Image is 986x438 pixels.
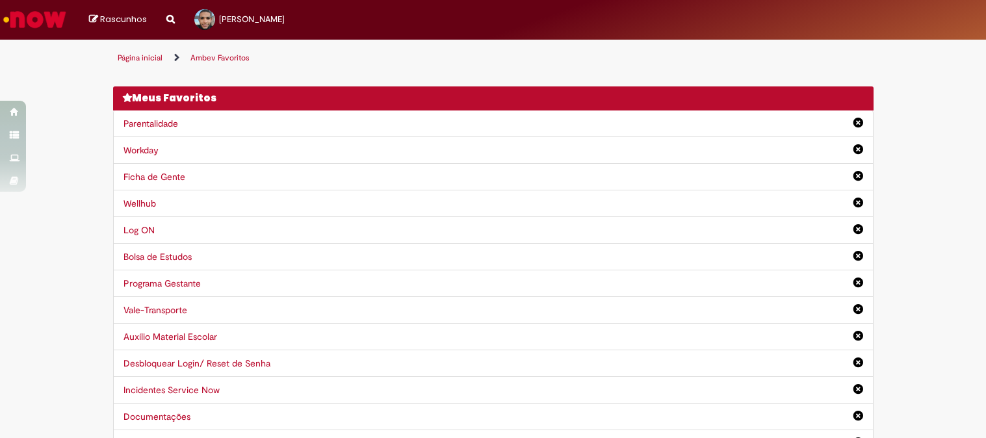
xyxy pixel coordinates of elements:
a: Log ON [123,224,155,236]
img: ServiceNow [1,6,68,32]
a: Documentações [123,411,190,422]
a: Parentalidade [123,118,178,129]
a: Ficha de Gente [123,171,185,183]
a: Incidentes Service Now [123,384,220,396]
a: Auxílio Material Escolar [123,331,217,342]
a: Rascunhos [89,14,147,26]
span: Meus Favoritos [132,91,216,105]
a: Desbloquear Login/ Reset de Senha [123,357,270,369]
a: Workday [123,144,159,156]
a: Bolsa de Estudos [123,251,192,263]
a: Programa Gestante [123,277,201,289]
a: Página inicial [118,53,162,63]
a: Vale-Transporte [123,304,187,316]
span: [PERSON_NAME] [219,14,285,25]
a: Ambev Favoritos [190,53,250,63]
ul: Trilhas de página [113,46,874,70]
span: Rascunhos [100,13,147,25]
a: Wellhub [123,198,156,209]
